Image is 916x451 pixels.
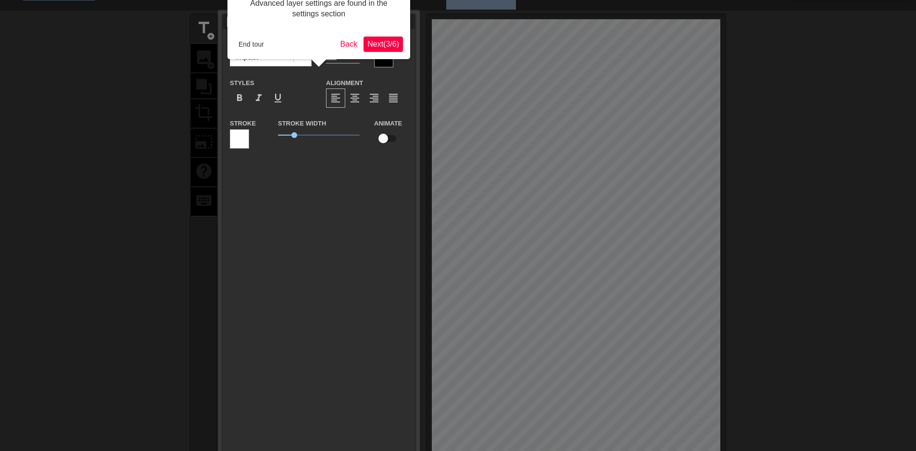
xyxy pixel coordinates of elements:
[388,92,399,104] span: format_align_justify
[234,92,245,104] span: format_bold
[207,32,215,40] span: add_circle
[367,40,399,48] span: Next ( 3 / 6 )
[230,78,254,88] label: Styles
[278,119,326,128] label: Stroke Width
[195,19,213,37] span: title
[374,119,402,128] label: Animate
[253,92,264,104] span: format_italic
[364,37,403,52] button: Next
[230,119,256,128] label: Stroke
[326,78,363,88] label: Alignment
[272,92,284,104] span: format_underline
[330,92,341,104] span: format_align_left
[337,37,362,52] button: Back
[235,37,268,51] button: End tour
[349,92,361,104] span: format_align_center
[368,92,380,104] span: format_align_right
